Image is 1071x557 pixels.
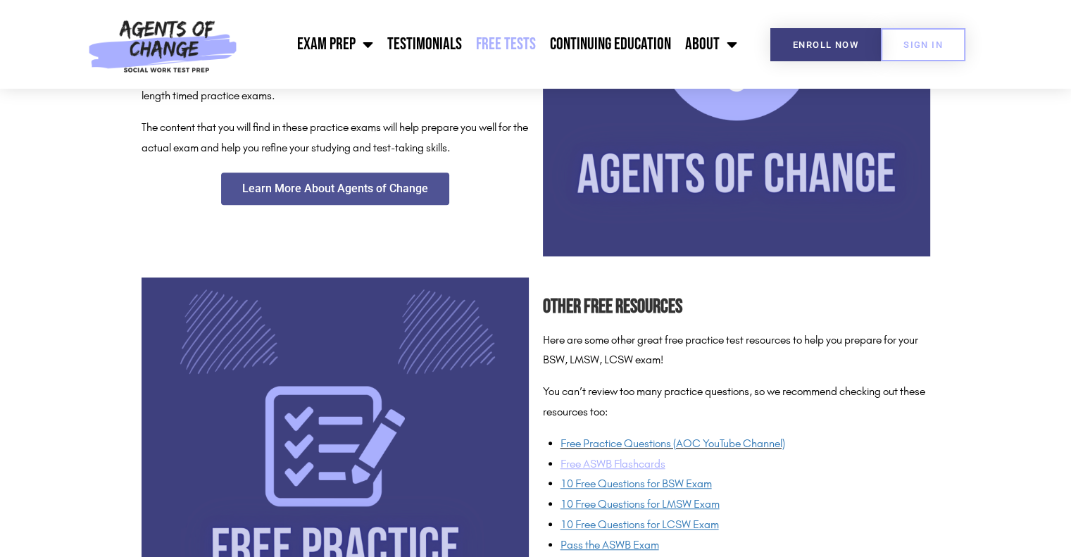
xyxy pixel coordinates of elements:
span: Learn More About Agents of Change [242,183,428,194]
a: Free Tests [469,27,543,62]
span: Pass the ASWB Exam [560,538,659,551]
a: Enroll Now [770,28,881,61]
a: Pass the ASWB Exam [560,538,662,551]
a: About [678,27,744,62]
a: Continuing Education [543,27,678,62]
p: The content that you will find in these practice exams will help prepare you well for the actual ... [142,118,529,158]
a: Free Practice Questions (AOC YouTube Channel) [560,437,785,450]
nav: Menu [244,27,744,62]
span: Enroll Now [793,40,858,49]
a: Exam Prep [290,27,380,62]
a: 10 Free Questions for LMSW Exam [560,497,720,511]
h2: Other Free Resources [543,292,930,323]
a: Learn More About Agents of Change [221,173,449,205]
p: You can’t review too many practice questions, so we recommend checking out these resources too: [543,382,930,423]
a: SIGN IN [881,28,965,61]
a: 10 Free Questions for BSW Exam [560,477,712,490]
a: Free ASWB Flashcards [560,457,665,470]
p: Here are some other great free practice test resources to help you prepare for your BSW, LMSW, LC... [543,330,930,371]
a: 10 Free Questions for LCSW Exam [560,518,719,531]
a: Testimonials [380,27,469,62]
span: SIGN IN [903,40,943,49]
